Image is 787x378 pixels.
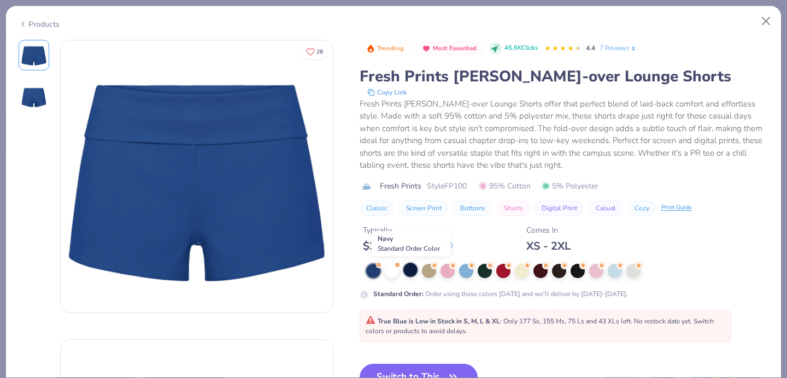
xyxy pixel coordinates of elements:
[586,44,595,52] span: 4.4
[542,180,598,192] span: 5% Polyester
[427,180,467,192] span: Style FP100
[301,44,328,60] button: Like
[364,87,410,98] button: copy to clipboard
[360,98,769,172] div: Fresh Prints [PERSON_NAME]-over Lounge Shorts offer that perfect blend of laid-back comfort and e...
[377,45,404,51] span: Trending
[526,239,571,253] div: XS - 2XL
[416,42,483,56] button: Badge Button
[378,244,440,253] span: Standard Order Color
[360,66,769,87] div: Fresh Prints [PERSON_NAME]-over Lounge Shorts
[366,317,714,335] span: : Only 177 Ss, 155 Ms, 75 Ls and 43 XLs left. No restock date yet. Switch colors or products to a...
[504,44,538,53] span: 45.6K Clicks
[535,200,584,216] button: Digital Print
[400,200,448,216] button: Screen Print
[454,200,492,216] button: Bottoms
[373,290,424,298] strong: Standard Order :
[360,182,374,191] img: brand logo
[366,44,375,53] img: Trending sort
[497,200,530,216] button: Shorts
[373,289,628,299] div: Order using these colors [DATE] and we'll deliver by [DATE]-[DATE].
[21,42,47,68] img: Front
[433,45,477,51] span: Most Favorited
[360,200,394,216] button: Classic
[378,317,500,326] strong: True Blue is Low in Stock in S, M, L & XL
[363,225,453,236] div: Typically
[380,180,421,192] span: Fresh Prints
[756,11,777,32] button: Close
[361,42,410,56] button: Badge Button
[526,225,571,236] div: Comes In
[19,19,60,30] div: Products
[544,40,582,57] div: 4.4 Stars
[661,203,692,212] div: Print Guide
[363,239,453,253] div: $ 32.00 - $ 41.00
[589,200,622,216] button: Casual
[21,84,47,110] img: Back
[61,40,333,312] img: Front
[600,43,637,53] a: 7 Reviews
[479,180,531,192] span: 95% Cotton
[372,231,451,256] div: Navy
[316,49,323,55] span: 28
[422,44,431,53] img: Most Favorited sort
[628,200,656,216] button: Cozy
